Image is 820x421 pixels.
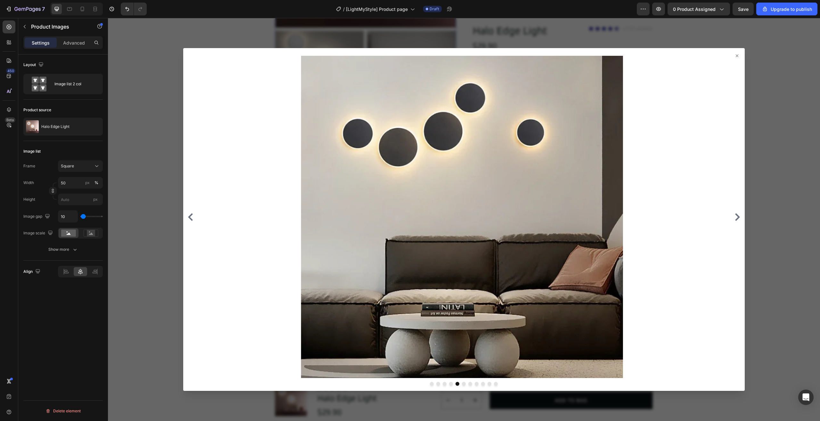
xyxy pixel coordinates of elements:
div: px [85,180,90,186]
p: Product Images [31,23,86,30]
span: Draft [430,6,439,12]
p: 7 [42,5,45,13]
div: Image list [23,148,41,154]
span: Save [738,6,749,12]
div: Image list 2 col [54,77,94,91]
button: Dot [354,364,358,368]
button: Dot [360,364,364,368]
div: % [94,180,98,186]
button: Dot [386,364,390,368]
button: Dot [380,364,383,368]
button: Delete element [23,406,103,416]
button: Dot [348,364,351,368]
button: Carousel Next Arrow [626,195,633,203]
div: Upgrade to publish [762,6,812,13]
div: Beta [5,117,15,122]
div: Delete element [45,407,81,415]
div: Align [23,267,42,276]
label: Frame [23,163,35,169]
span: Square [61,163,74,169]
button: Square [58,160,103,172]
label: Height [23,197,35,202]
div: Image scale [23,229,54,238]
button: 7 [3,3,48,15]
div: Undo/Redo [121,3,147,15]
span: 0 product assigned [673,6,716,13]
button: Show more [23,244,103,255]
p: Advanced [63,39,85,46]
button: Upgrade to publish [756,3,817,15]
p: Halo Edge Light [41,124,70,129]
div: Show more [48,246,78,253]
div: Open Intercom Messenger [798,390,814,405]
button: Save [733,3,754,15]
input: px% [58,177,103,189]
button: Dot [367,364,371,368]
span: / [343,6,345,13]
button: Dot [322,364,326,368]
span: [LightMyStyle] Product page [346,6,408,13]
span: px [93,197,98,202]
input: px [58,194,103,205]
button: Dot [341,364,345,368]
div: Image gap [23,212,51,221]
button: 0 product assigned [668,3,730,15]
img: product feature img [26,120,39,133]
input: Auto [58,211,78,222]
button: Dot [328,364,332,368]
button: Dot [373,364,377,368]
div: Layout [23,61,45,69]
div: Product source [23,107,51,113]
p: Settings [32,39,50,46]
div: 450 [6,68,15,73]
iframe: Design area [108,18,820,421]
button: % [84,179,91,187]
button: Dot [335,364,339,368]
button: px [93,179,100,187]
label: Width [23,180,34,186]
